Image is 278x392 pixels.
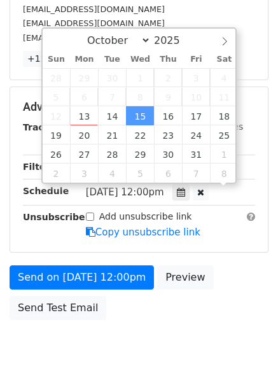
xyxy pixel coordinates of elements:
span: October 17, 2025 [182,106,210,125]
span: October 9, 2025 [154,87,182,106]
span: October 18, 2025 [210,106,238,125]
span: Sun [43,55,71,64]
span: November 2, 2025 [43,164,71,183]
span: October 30, 2025 [154,144,182,164]
span: Wed [126,55,154,64]
strong: Tracking [23,122,66,132]
a: Send Test Email [10,296,106,320]
span: Thu [154,55,182,64]
h5: Advanced [23,100,255,114]
strong: Unsubscribe [23,212,85,222]
span: October 5, 2025 [43,87,71,106]
a: Send on [DATE] 12:00pm [10,265,154,290]
strong: Schedule [23,186,69,196]
a: Copy unsubscribe link [86,227,200,238]
span: November 8, 2025 [210,164,238,183]
span: October 21, 2025 [98,125,126,144]
span: Tue [98,55,126,64]
span: October 28, 2025 [98,144,126,164]
strong: Filters [23,162,55,172]
span: October 26, 2025 [43,144,71,164]
span: October 24, 2025 [182,125,210,144]
span: November 1, 2025 [210,144,238,164]
span: October 8, 2025 [126,87,154,106]
span: October 31, 2025 [182,144,210,164]
span: October 2, 2025 [154,68,182,87]
span: October 4, 2025 [210,68,238,87]
span: September 29, 2025 [70,68,98,87]
span: [DATE] 12:00pm [86,186,164,198]
span: September 30, 2025 [98,68,126,87]
span: October 11, 2025 [210,87,238,106]
span: October 15, 2025 [126,106,154,125]
span: November 6, 2025 [154,164,182,183]
a: Preview [157,265,213,290]
span: October 27, 2025 [70,144,98,164]
label: Add unsubscribe link [99,210,192,223]
small: [EMAIL_ADDRESS][DOMAIN_NAME] [23,33,165,43]
span: October 14, 2025 [98,106,126,125]
span: Sat [210,55,238,64]
span: October 23, 2025 [154,125,182,144]
span: October 10, 2025 [182,87,210,106]
span: October 20, 2025 [70,125,98,144]
span: Fri [182,55,210,64]
small: [EMAIL_ADDRESS][DOMAIN_NAME] [23,4,165,14]
span: November 3, 2025 [70,164,98,183]
span: October 6, 2025 [70,87,98,106]
iframe: Chat Widget [214,331,278,392]
span: Mon [70,55,98,64]
span: October 13, 2025 [70,106,98,125]
span: September 28, 2025 [43,68,71,87]
span: October 25, 2025 [210,125,238,144]
span: October 12, 2025 [43,106,71,125]
small: [EMAIL_ADDRESS][DOMAIN_NAME] [23,18,165,28]
span: November 7, 2025 [182,164,210,183]
span: October 29, 2025 [126,144,154,164]
span: October 7, 2025 [98,87,126,106]
span: October 16, 2025 [154,106,182,125]
span: October 3, 2025 [182,68,210,87]
span: October 22, 2025 [126,125,154,144]
a: +12 more [23,51,76,67]
input: Year [151,34,197,46]
span: November 5, 2025 [126,164,154,183]
span: October 19, 2025 [43,125,71,144]
span: November 4, 2025 [98,164,126,183]
span: October 1, 2025 [126,68,154,87]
